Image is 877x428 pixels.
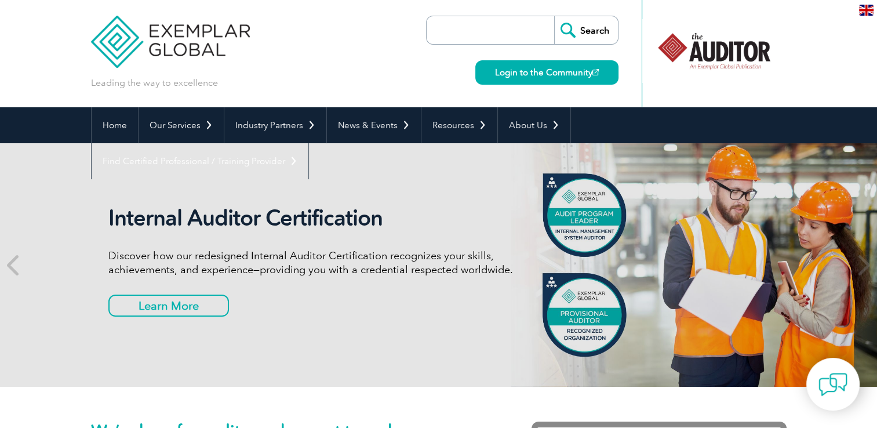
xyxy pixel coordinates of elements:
[327,107,421,143] a: News & Events
[108,295,229,317] a: Learn More
[554,16,618,44] input: Search
[224,107,326,143] a: Industry Partners
[859,5,874,16] img: en
[108,205,543,231] h2: Internal Auditor Certification
[92,143,308,179] a: Find Certified Professional / Training Provider
[475,60,618,85] a: Login to the Community
[108,249,543,277] p: Discover how our redesigned Internal Auditor Certification recognizes your skills, achievements, ...
[91,77,218,89] p: Leading the way to excellence
[92,107,138,143] a: Home
[818,370,847,399] img: contact-chat.png
[139,107,224,143] a: Our Services
[592,69,599,75] img: open_square.png
[498,107,570,143] a: About Us
[421,107,497,143] a: Resources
